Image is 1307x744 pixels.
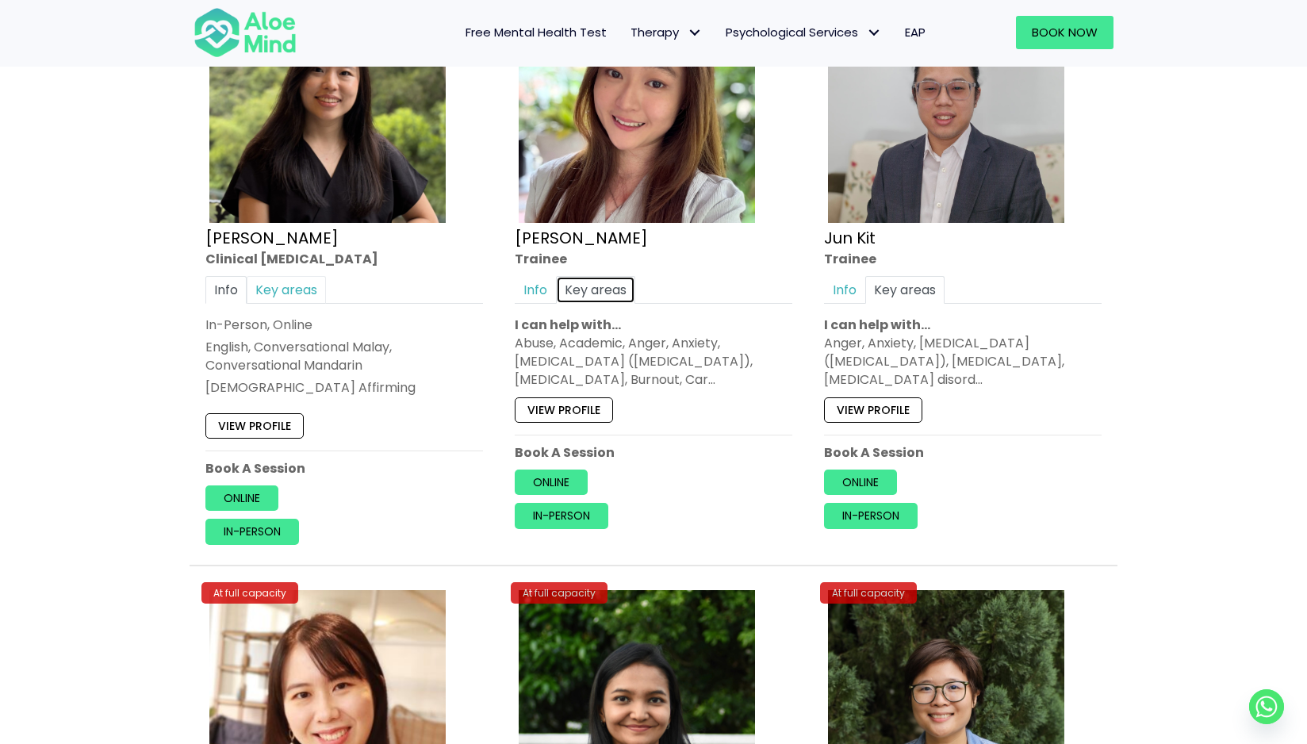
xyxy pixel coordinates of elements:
[824,397,922,423] a: View profile
[824,334,1102,389] div: Anger, Anxiety, [MEDICAL_DATA] ([MEDICAL_DATA]), [MEDICAL_DATA], [MEDICAL_DATA] disord…
[515,276,556,304] a: Info
[205,227,339,249] a: [PERSON_NAME]
[556,276,635,304] a: Key areas
[205,316,483,334] div: In-Person, Online
[515,397,613,423] a: View profile
[824,227,876,249] a: Jun Kit
[824,443,1102,462] p: Book A Session
[824,250,1102,268] div: Trainee
[511,582,608,604] div: At full capacity
[865,276,945,304] a: Key areas
[205,459,483,477] p: Book A Session
[631,24,702,40] span: Therapy
[824,316,1102,334] p: I can help with…
[317,16,937,49] nav: Menu
[1016,16,1113,49] a: Book Now
[194,6,297,59] img: Aloe mind Logo
[515,504,608,529] a: In-person
[201,582,298,604] div: At full capacity
[820,582,917,604] div: At full capacity
[1032,24,1098,40] span: Book Now
[247,276,326,304] a: Key areas
[515,470,588,496] a: Online
[205,338,483,374] p: English, Conversational Malay, Conversational Mandarin
[726,24,881,40] span: Psychological Services
[515,443,792,462] p: Book A Session
[205,486,278,512] a: Online
[205,379,483,397] div: [DEMOGRAPHIC_DATA] Affirming
[893,16,937,49] a: EAP
[515,316,792,334] p: I can help with…
[619,16,714,49] a: TherapyTherapy: submenu
[905,24,926,40] span: EAP
[515,227,648,249] a: [PERSON_NAME]
[714,16,893,49] a: Psychological ServicesPsychological Services: submenu
[205,413,304,439] a: View profile
[205,250,483,268] div: Clinical [MEDICAL_DATA]
[824,504,918,529] a: In-person
[205,276,247,304] a: Info
[683,21,706,44] span: Therapy: submenu
[824,470,897,496] a: Online
[454,16,619,49] a: Free Mental Health Test
[205,520,299,545] a: In-person
[515,250,792,268] div: Trainee
[824,276,865,304] a: Info
[1249,689,1284,724] a: Whatsapp
[466,24,607,40] span: Free Mental Health Test
[515,334,792,389] div: Abuse, Academic, Anger, Anxiety, [MEDICAL_DATA] ([MEDICAL_DATA]), [MEDICAL_DATA], Burnout, Car…
[862,21,885,44] span: Psychological Services: submenu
